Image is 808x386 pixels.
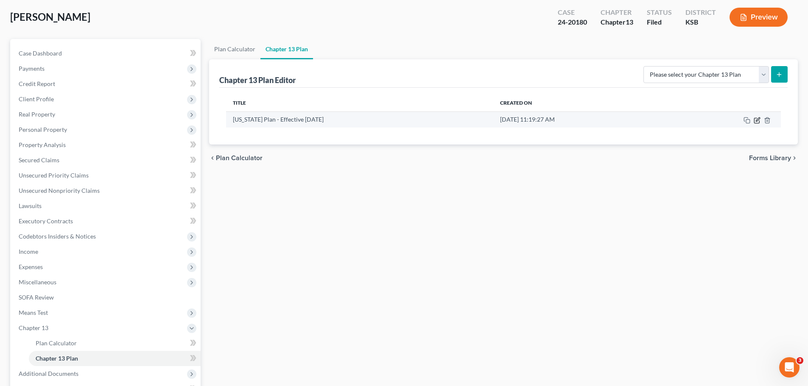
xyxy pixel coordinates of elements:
i: chevron_right [791,155,798,161]
span: Codebtors Insiders & Notices [19,233,96,240]
a: Unsecured Nonpriority Claims [12,183,201,198]
span: Lawsuits [19,202,42,209]
a: SOFA Review [12,290,201,305]
span: Executory Contracts [19,217,73,225]
button: Preview [730,8,788,27]
span: Forms Library [749,155,791,161]
span: Real Property [19,111,55,118]
div: 24-20180 [558,17,587,27]
td: [US_STATE] Plan - Effective [DATE] [226,111,493,128]
span: Unsecured Priority Claims [19,172,89,179]
div: Status [647,8,672,17]
td: [DATE] 11:19:27 AM [493,111,668,128]
i: chevron_left [209,155,216,161]
a: Chapter 13 Plan [260,39,313,59]
span: SOFA Review [19,294,54,301]
a: Executory Contracts [12,214,201,229]
span: Chapter 13 [19,324,48,331]
span: Plan Calculator [36,339,77,347]
a: Case Dashboard [12,46,201,61]
span: Unsecured Nonpriority Claims [19,187,100,194]
iframe: Intercom live chat [779,357,800,378]
span: Client Profile [19,95,54,103]
div: Chapter [601,17,633,27]
span: Plan Calculator [216,155,263,161]
th: Title [226,94,493,111]
a: Plan Calculator [209,39,260,59]
a: Plan Calculator [29,336,201,351]
a: Property Analysis [12,137,201,153]
span: Means Test [19,309,48,316]
a: Lawsuits [12,198,201,214]
div: District [685,8,716,17]
div: Case [558,8,587,17]
a: Credit Report [12,76,201,92]
span: Credit Report [19,80,55,87]
div: Chapter 13 Plan Editor [219,75,296,85]
span: Chapter 13 Plan [36,355,78,362]
span: Personal Property [19,126,67,133]
div: Chapter [601,8,633,17]
button: chevron_left Plan Calculator [209,155,263,161]
span: [PERSON_NAME] [10,11,90,23]
button: Forms Library chevron_right [749,155,798,161]
span: Property Analysis [19,141,66,148]
span: Expenses [19,263,43,270]
span: 13 [626,18,633,26]
span: Payments [19,65,45,72]
div: KSB [685,17,716,27]
a: Secured Claims [12,153,201,168]
a: Unsecured Priority Claims [12,168,201,183]
div: Filed [647,17,672,27]
a: Chapter 13 Plan [29,351,201,366]
th: Created On [493,94,668,111]
span: Case Dashboard [19,50,62,57]
span: Miscellaneous [19,278,56,286]
span: 3 [797,357,803,364]
span: Income [19,248,38,255]
span: Secured Claims [19,156,59,164]
span: Additional Documents [19,370,78,377]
